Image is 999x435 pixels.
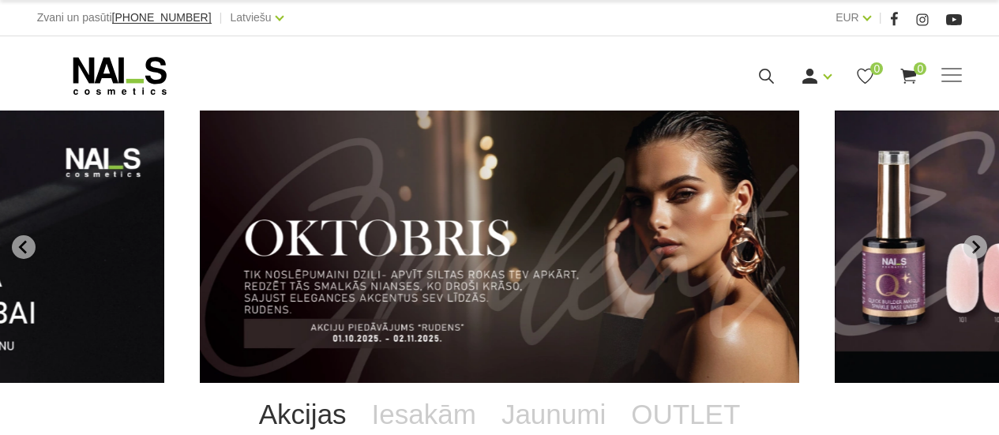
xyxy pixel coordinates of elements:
[112,12,212,24] a: [PHONE_NUMBER]
[37,8,212,28] div: Zvani un pasūti
[231,8,272,27] a: Latviešu
[963,235,987,259] button: Next slide
[914,62,926,75] span: 0
[899,66,918,86] a: 0
[879,8,882,28] span: |
[220,8,223,28] span: |
[836,8,859,27] a: EUR
[200,111,799,383] li: 1 of 11
[12,235,36,259] button: Go to last slide
[870,62,883,75] span: 0
[855,66,875,86] a: 0
[112,11,212,24] span: [PHONE_NUMBER]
